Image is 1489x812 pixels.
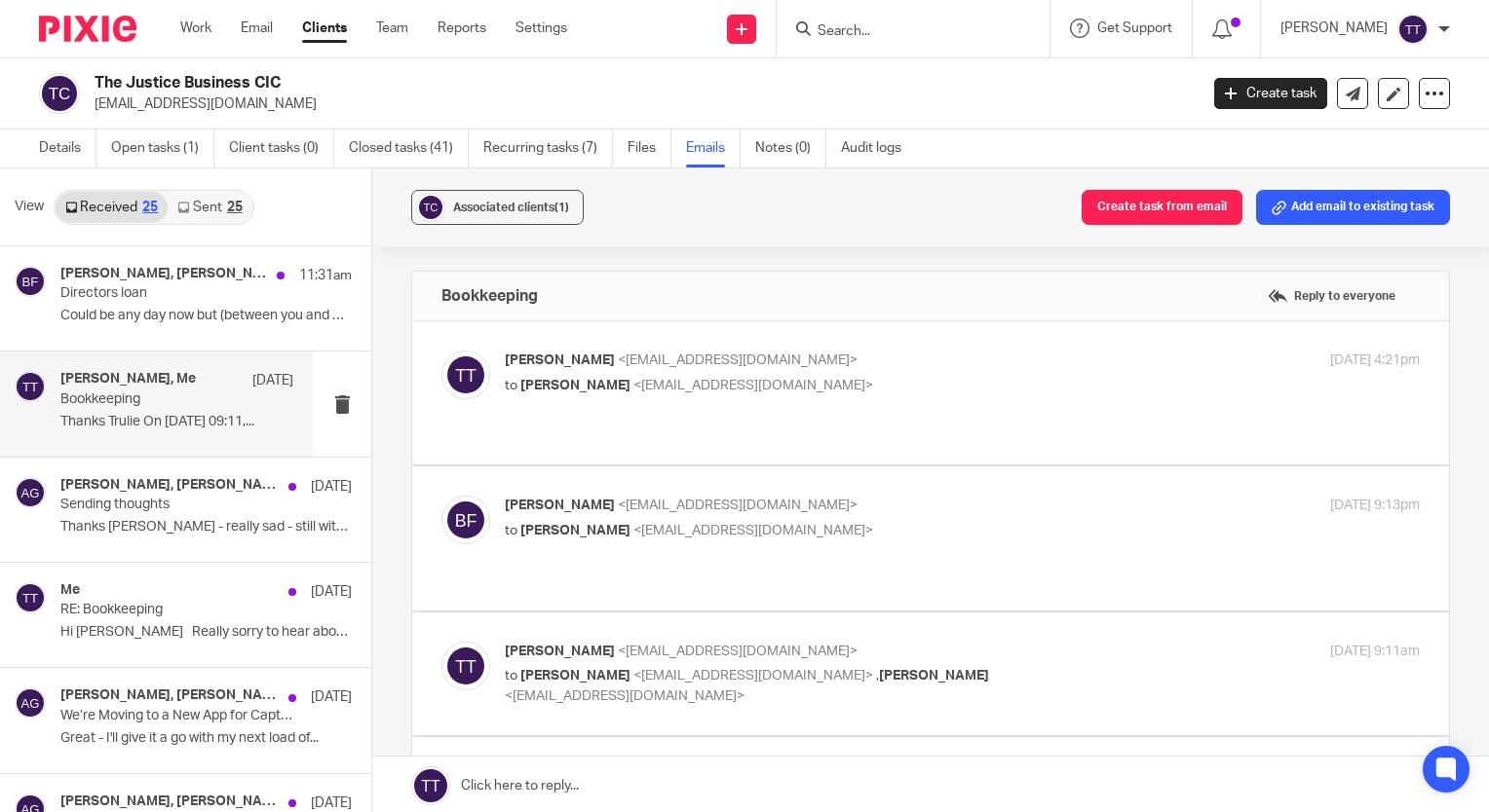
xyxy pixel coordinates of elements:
[816,23,991,41] input: Search
[168,192,251,223] a: Sent25
[60,624,352,641] p: Hi [PERSON_NAME] Really sorry to hear about...
[505,498,615,512] span: [PERSON_NAME]
[1397,14,1429,45] img: svg%3E
[54,728,876,768] p: [DATE] [PERSON_NAME] Mbe Sorops – Brave book £250.00 – is this a refund? Would you please let me ...
[633,524,873,537] span: <[EMAIL_ADDRESS][DOMAIN_NAME]>
[1263,281,1400,311] label: Reply to everyone
[142,201,158,214] div: 25
[54,788,876,807] p: [DATE] [PERSON_NAME] Donuts 4/7 (29.98)
[60,582,80,599] h4: Me
[438,18,486,38] a: Reports
[1214,78,1327,109] a: Create task
[299,266,352,285] p: 11:31am
[311,582,352,602] p: [DATE]
[1256,190,1450,225] button: Add email to existing task
[241,18,273,38] a: Email
[376,18,408,38] a: Team
[15,371,46,402] img: svg%3E
[39,16,136,42] img: Pixie
[15,197,44,217] span: View
[60,414,293,430] p: Thanks Trulie On [DATE] 09:11,...
[1280,18,1388,38] p: [PERSON_NAME]
[111,129,214,167] a: Open tasks (1)
[60,687,279,704] h4: [PERSON_NAME], [PERSON_NAME]
[39,302,75,317] b: Sent:
[633,379,873,392] span: <[EMAIL_ADDRESS][DOMAIN_NAME]>
[618,645,858,658] span: <[EMAIL_ADDRESS][DOMAIN_NAME]>
[441,642,490,690] img: svg%3E
[505,379,517,392] span: to
[60,391,247,408] p: Bookkeeping
[39,282,80,298] span: From:
[39,139,859,174] span: Really sorry to hear about your Grandad. Please take all the time you need in getting back to us ...
[554,202,569,213] span: (1)
[60,730,352,747] p: Great - I'll give it a go with my next load of...
[441,286,538,306] h4: Bookkeeping
[441,496,490,544] img: svg%3E
[453,202,569,213] span: Associated clients
[520,524,630,537] span: [PERSON_NAME]
[879,669,989,683] span: [PERSON_NAME]
[1082,190,1242,225] button: Create task from email
[1330,642,1420,662] p: [DATE] 9:11am
[39,517,876,536] p: Bryn
[39,322,60,338] b: To:
[60,519,352,535] p: Thanks [PERSON_NAME] - really sad - still with him in...
[60,794,279,810] h4: [PERSON_NAME], [PERSON_NAME]
[60,308,352,324] p: Could be any day now but (between you and me)...
[39,282,460,357] span: [PERSON_NAME] <[EMAIL_ADDRESS][DOMAIN_NAME]> [DATE] 21:14 [PERSON_NAME] <[EMAIL_ADDRESS][DOMAIN_N...
[60,497,293,513] p: Sending thoughts
[411,190,584,225] button: Associated clients(1)
[1330,496,1420,516] p: [DATE] 9:13pm
[331,558,595,574] a: [EMAIL_ADDRESS][DOMAIN_NAME]
[628,129,671,167] a: Files
[39,342,95,357] b: Subject:
[618,353,858,367] span: <[EMAIL_ADDRESS][DOMAIN_NAME]>
[60,285,293,302] p: Directors loan
[39,239,74,254] span: Trulie
[15,582,46,613] img: svg%3E
[505,524,517,537] span: to
[60,477,279,494] h4: [PERSON_NAME], [PERSON_NAME]
[54,590,876,609] p: Hi [PERSON_NAME],
[227,201,243,214] div: 25
[841,129,916,167] a: Audit logs
[505,645,615,658] span: [PERSON_NAME]
[39,438,876,458] p: The £250 is a donation.
[39,379,876,419] p: [PERSON_NAME] Donuts - I'll have a look for when I'm next in the shop - you may have to remind me...
[633,669,873,683] span: <[EMAIL_ADDRESS][DOMAIN_NAME]>
[311,687,352,707] p: [DATE]
[686,129,741,167] a: Emails
[229,129,334,167] a: Client tasks (0)
[15,477,46,508] img: svg%3E
[520,379,630,392] span: [PERSON_NAME]
[39,557,876,576] p: [DATE][DATE] 16:21, [PERSON_NAME] < > wrote:
[180,18,211,38] a: Work
[15,687,46,719] img: svg%3E
[349,129,469,167] a: Closed tasks (41)
[416,193,445,222] img: svg%3E
[39,199,139,214] span: Kindest regards
[60,266,267,282] h4: [PERSON_NAME], [PERSON_NAME]
[95,73,967,93] h2: The Justice Business CIC
[56,192,168,223] a: Received25
[302,18,347,38] a: Clients
[252,371,293,390] p: [DATE]
[95,94,1185,114] p: [EMAIL_ADDRESS][DOMAIN_NAME]
[60,371,196,388] h4: [PERSON_NAME], Me
[54,669,876,709] p: Thank you for providing me with the invoices last week. I have since updated Xero, and we current...
[39,73,80,114] img: svg%3E
[39,100,173,116] span: Hi [PERSON_NAME]
[505,353,615,367] span: [PERSON_NAME]
[311,477,352,497] p: [DATE]
[60,708,293,724] p: We’re Moving to a New App for Capturing Your Invoices
[755,129,826,167] a: Notes (0)
[483,129,613,167] a: Recurring tasks (7)
[520,669,630,683] span: [PERSON_NAME]
[618,498,858,512] span: <[EMAIL_ADDRESS][DOMAIN_NAME]>
[505,689,744,703] span: <[EMAIL_ADDRESS][DOMAIN_NAME]>
[39,129,96,167] a: Details
[39,478,876,498] p: Thanks
[1097,21,1172,35] span: Get Support
[54,629,876,648] p: How are you?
